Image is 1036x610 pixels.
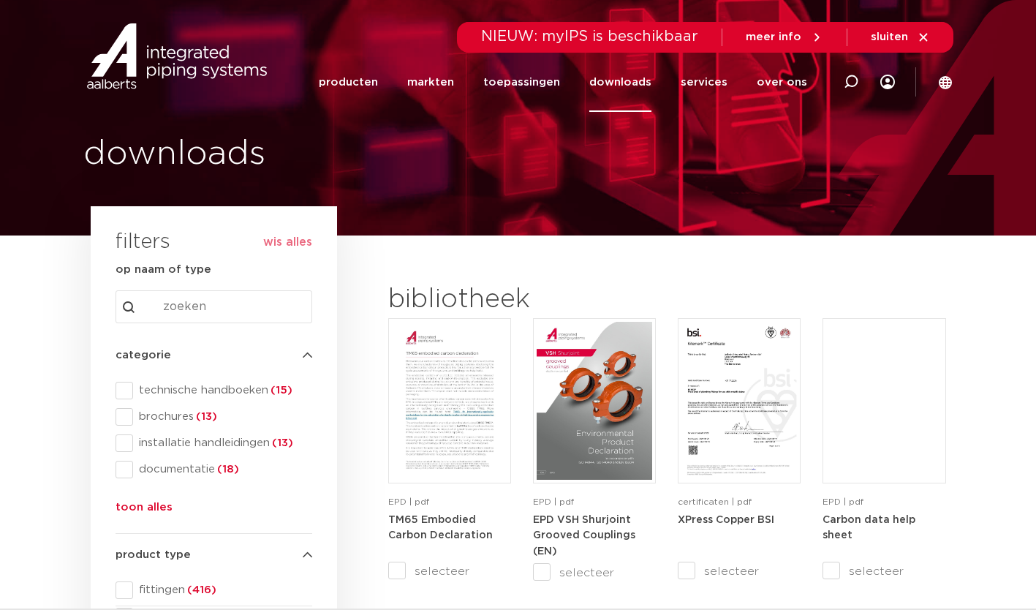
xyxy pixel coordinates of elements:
span: NIEUW: myIPS is beschikbaar [481,29,698,44]
h4: categorie [116,347,312,364]
label: selecteer [823,562,945,580]
span: (15) [268,385,292,396]
span: meer info [746,31,801,42]
span: (13) [270,437,293,448]
a: services [681,53,727,112]
a: sluiten [871,31,930,44]
strong: op naam of type [116,264,211,275]
h1: downloads [83,131,511,178]
a: downloads [589,53,651,112]
img: XPress_Koper_BSI-pdf.jpg [681,322,797,480]
a: TM65 Embodied Carbon Declaration [388,514,493,541]
span: (13) [194,411,217,422]
a: EPD VSH Shurjoint Grooved Couplings (EN) [533,514,635,557]
div: documentatie(18) [116,461,312,478]
span: certificaten | pdf [678,497,752,506]
span: brochures [133,410,312,424]
span: technische handboeken [133,383,312,398]
span: fittingen [133,583,312,598]
span: EPD | pdf [533,497,574,506]
label: selecteer [533,564,656,581]
h3: filters [116,225,170,260]
strong: Carbon data help sheet [823,515,915,541]
a: meer info [746,31,823,44]
img: NL-Carbon-data-help-sheet-pdf.jpg [826,322,942,480]
strong: EPD VSH Shurjoint Grooved Couplings (EN) [533,515,635,557]
div: my IPS [880,53,895,112]
a: producten [319,53,378,112]
span: sluiten [871,31,908,42]
strong: TM65 Embodied Carbon Declaration [388,515,493,541]
div: technische handboeken(15) [116,382,312,399]
div: installatie handleidingen(13) [116,434,312,452]
label: selecteer [388,562,511,580]
span: documentatie [133,462,312,477]
img: TM65-Embodied-Carbon-Declaration-pdf.jpg [392,322,507,480]
a: toepassingen [483,53,560,112]
button: toon alles [116,499,173,522]
a: markten [407,53,454,112]
a: Carbon data help sheet [823,514,915,541]
div: brochures(13) [116,408,312,426]
span: EPD | pdf [388,497,429,506]
nav: Menu [319,53,807,112]
a: over ons [757,53,807,112]
div: fittingen(416) [116,581,312,599]
span: EPD | pdf [823,497,863,506]
button: wis alles [263,235,312,249]
h2: bibliotheek [388,282,649,317]
h4: product type [116,546,312,564]
strong: XPress Copper BSI [678,515,774,525]
span: (18) [215,464,239,475]
label: selecteer [678,562,801,580]
a: XPress Copper BSI [678,514,774,525]
img: VSH-Shurjoint-Grooved-Couplings_A4EPD_5011512_EN-pdf.jpg [537,322,652,480]
span: installatie handleidingen [133,436,312,451]
span: (416) [185,584,216,595]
